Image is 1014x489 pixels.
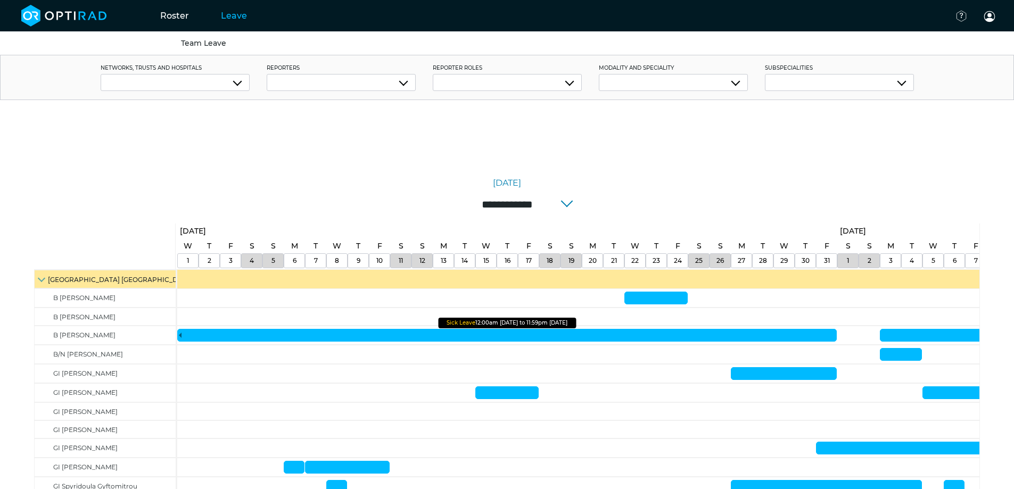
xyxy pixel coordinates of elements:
[756,254,770,268] a: October 28, 2025
[181,238,195,254] a: October 1, 2025
[736,238,748,254] a: October 27, 2025
[609,238,619,254] a: October 21, 2025
[438,238,450,254] a: October 13, 2025
[460,238,469,254] a: October 14, 2025
[885,238,897,254] a: November 3, 2025
[950,238,959,254] a: November 6, 2025
[53,294,116,302] span: B [PERSON_NAME]
[545,238,555,254] a: October 18, 2025
[396,238,406,254] a: October 11, 2025
[799,254,812,268] a: October 30, 2025
[288,238,301,254] a: October 6, 2025
[735,254,748,268] a: October 27, 2025
[396,254,406,268] a: October 11, 2025
[502,238,512,254] a: October 16, 2025
[354,254,363,268] a: October 9, 2025
[652,238,661,254] a: October 23, 2025
[765,64,914,72] label: Subspecialities
[778,254,790,268] a: October 29, 2025
[843,238,853,254] a: November 1, 2025
[53,388,118,396] span: GI [PERSON_NAME]
[290,254,299,268] a: October 6, 2025
[801,238,810,254] a: October 30, 2025
[417,254,428,268] a: October 12, 2025
[544,254,556,268] a: October 18, 2025
[330,238,344,254] a: October 8, 2025
[777,238,791,254] a: October 29, 2025
[417,238,427,254] a: October 12, 2025
[53,313,116,321] span: B [PERSON_NAME]
[714,254,727,268] a: October 26, 2025
[447,319,475,326] span: Sick Leave
[673,238,683,254] a: October 24, 2025
[247,254,257,268] a: October 4, 2025
[184,254,192,268] a: October 1, 2025
[247,238,257,254] a: October 4, 2025
[332,254,342,268] a: October 8, 2025
[929,254,938,268] a: November 5, 2025
[21,5,107,27] img: brand-opti-rad-logos-blue-and-white-d2f68631ba2948856bd03f2d395fb146ddc8fb01b4b6e9315ea85fa773367...
[53,444,118,452] span: GI [PERSON_NAME]
[587,238,599,254] a: October 20, 2025
[971,238,981,254] a: November 7, 2025
[907,238,917,254] a: November 4, 2025
[715,238,726,254] a: October 26, 2025
[375,238,385,254] a: October 10, 2025
[226,254,235,268] a: October 3, 2025
[53,331,116,339] span: B [PERSON_NAME]
[523,254,534,268] a: October 17, 2025
[650,254,663,268] a: October 23, 2025
[758,238,768,254] a: October 28, 2025
[481,254,492,268] a: October 15, 2025
[48,276,193,284] span: [GEOGRAPHIC_DATA] [GEOGRAPHIC_DATA]
[177,223,209,239] a: October 1, 2025
[205,254,214,268] a: October 2, 2025
[53,350,123,358] span: B/N [PERSON_NAME]
[267,64,416,72] label: Reporters
[907,254,917,268] a: November 4, 2025
[693,254,705,268] a: October 25, 2025
[438,318,576,328] div: 12:00am [DATE] to 11:59pm [DATE]
[374,254,385,268] a: October 10, 2025
[53,408,118,416] span: GI [PERSON_NAME]
[226,238,236,254] a: October 3, 2025
[566,238,576,254] a: October 19, 2025
[502,254,513,268] a: October 16, 2025
[268,238,278,254] a: October 5, 2025
[459,254,471,268] a: October 14, 2025
[971,254,980,268] a: November 7, 2025
[586,254,599,268] a: October 20, 2025
[101,64,250,72] label: networks, trusts and hospitals
[950,254,959,268] a: November 6, 2025
[53,369,118,377] span: GI [PERSON_NAME]
[493,177,521,189] a: [DATE]
[822,238,832,254] a: October 31, 2025
[599,64,748,72] label: Modality and Speciality
[479,238,493,254] a: October 15, 2025
[837,223,869,239] a: November 1, 2025
[694,238,704,254] a: October 25, 2025
[311,254,320,268] a: October 7, 2025
[844,254,852,268] a: November 1, 2025
[671,254,685,268] a: October 24, 2025
[886,254,895,268] a: November 3, 2025
[865,254,874,268] a: November 2, 2025
[181,38,226,48] a: Team Leave
[926,238,940,254] a: November 5, 2025
[608,254,620,268] a: October 21, 2025
[269,254,278,268] a: October 5, 2025
[311,238,320,254] a: October 7, 2025
[433,64,582,72] label: Reporter roles
[204,238,214,254] a: October 2, 2025
[629,254,641,268] a: October 22, 2025
[353,238,363,254] a: October 9, 2025
[864,238,875,254] a: November 2, 2025
[53,426,118,434] span: GI [PERSON_NAME]
[628,238,642,254] a: October 22, 2025
[566,254,577,268] a: October 19, 2025
[438,254,449,268] a: October 13, 2025
[53,463,118,471] span: GI [PERSON_NAME]
[821,254,832,268] a: October 31, 2025
[524,238,534,254] a: October 17, 2025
